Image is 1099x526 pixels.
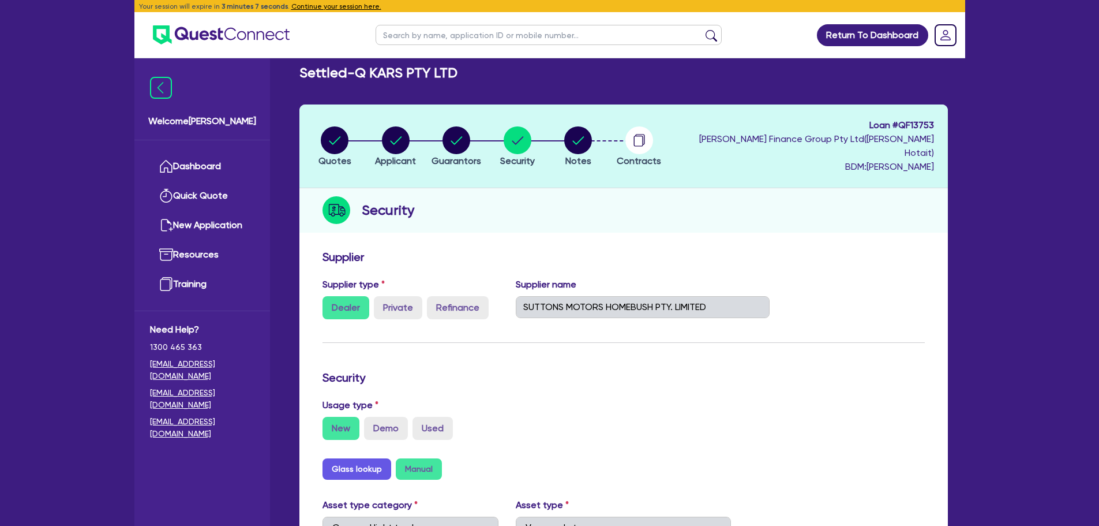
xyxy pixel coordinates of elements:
a: [EMAIL_ADDRESS][DOMAIN_NAME] [150,416,254,440]
button: Contracts [616,126,662,169]
h2: Security [362,200,414,221]
span: Quotes [318,155,351,166]
a: [EMAIL_ADDRESS][DOMAIN_NAME] [150,358,254,382]
a: Training [150,270,254,299]
span: Applicant [375,155,416,166]
label: Used [412,417,453,440]
span: [PERSON_NAME] Finance Group Pty Ltd ( [PERSON_NAME] Hotait ) [699,133,934,158]
span: 1300 465 363 [150,341,254,353]
a: Dashboard [150,152,254,181]
a: [EMAIL_ADDRESS][DOMAIN_NAME] [150,387,254,411]
img: training [159,277,173,291]
span: Security [500,155,535,166]
label: Private [374,296,422,319]
input: Search by name, application ID or mobile number... [376,25,722,45]
h2: Settled - Q KARS PTY LTD [299,65,457,81]
button: Quotes [318,126,352,169]
a: Resources [150,240,254,270]
label: Refinance [427,296,489,319]
button: Guarantors [431,126,482,169]
span: BDM: [PERSON_NAME] [673,160,934,174]
span: Need Help? [150,323,254,337]
label: Usage type [322,398,378,412]
h3: Security [322,371,925,385]
button: Continue your session here. [291,1,381,12]
span: Guarantors [432,155,481,166]
img: quick-quote [159,189,173,203]
img: new-application [159,218,173,232]
a: New Application [150,211,254,240]
img: resources [159,248,173,262]
label: Asset type [516,498,569,512]
img: icon-menu-close [150,77,172,99]
button: Applicant [374,126,417,169]
span: Welcome [PERSON_NAME] [148,114,256,128]
label: Dealer [322,296,369,319]
label: New [322,417,359,440]
button: Glass lookup [322,458,391,480]
span: Contracts [617,155,661,166]
a: Return To Dashboard [817,24,928,46]
label: Asset type category [322,498,418,512]
button: Security [500,126,535,169]
label: Supplier type [322,278,385,292]
label: Supplier name [516,278,576,292]
button: Manual [396,458,442,480]
span: Loan # QF13753 [673,118,934,132]
img: quest-connect-logo-blue [153,25,290,44]
h3: Supplier [322,250,925,264]
a: Quick Quote [150,181,254,211]
span: 3 minutes 7 seconds [222,2,288,10]
img: step-icon [322,196,350,224]
button: Notes [564,126,592,169]
a: Dropdown toggle [931,20,961,50]
span: Notes [565,155,591,166]
label: Demo [364,417,408,440]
